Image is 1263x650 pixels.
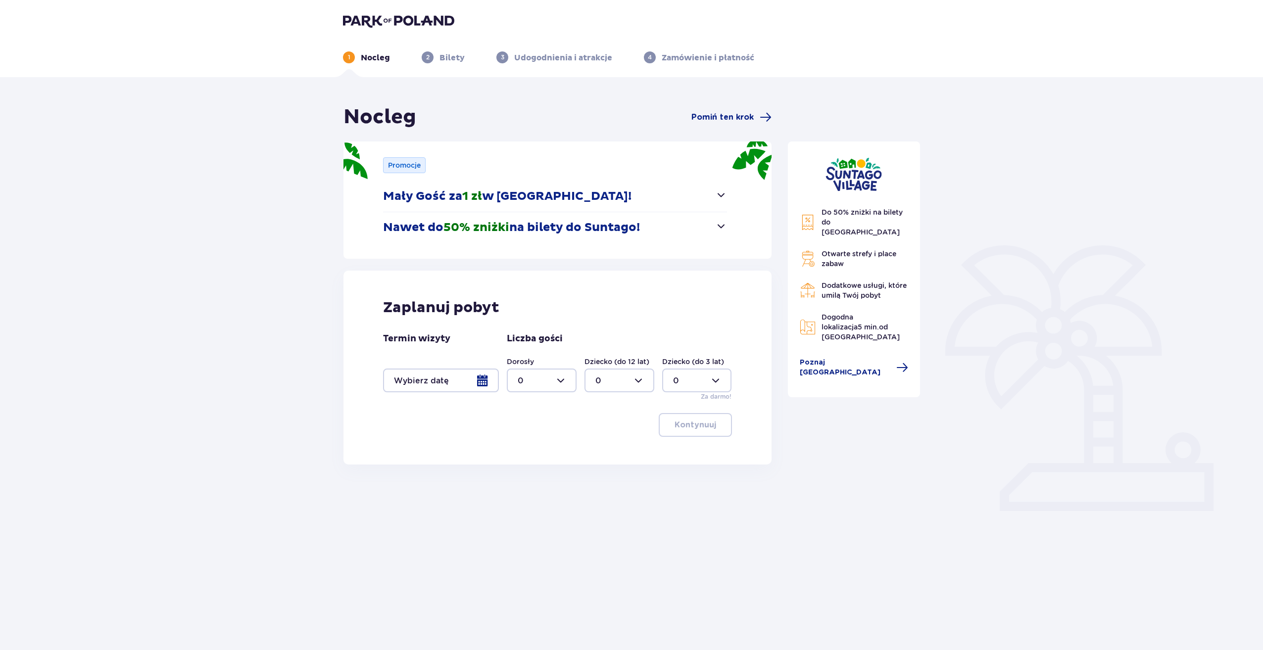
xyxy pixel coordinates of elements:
[822,208,903,236] span: Do 50% zniżki na bilety do [GEOGRAPHIC_DATA]
[800,319,816,335] img: Map Icon
[662,52,754,63] p: Zamówienie i płatność
[343,51,390,63] div: 1Nocleg
[462,189,482,204] span: 1 zł
[343,14,454,28] img: Park of Poland logo
[383,212,727,243] button: Nawet do50% zniżkina bilety do Suntago!
[648,53,652,62] p: 4
[822,281,907,299] span: Dodatkowe usługi, które umilą Twój pobyt
[662,357,724,367] label: Dziecko (do 3 lat)
[800,251,816,267] img: Grill Icon
[514,52,612,63] p: Udogodnienia i atrakcje
[383,189,631,204] p: Mały Gość za w [GEOGRAPHIC_DATA]!
[507,333,563,345] p: Liczba gości
[800,282,816,298] img: Restaurant Icon
[383,220,640,235] p: Nawet do na bilety do Suntago!
[439,52,465,63] p: Bilety
[348,53,350,62] p: 1
[507,357,534,367] label: Dorosły
[800,358,909,377] a: Poznaj [GEOGRAPHIC_DATA]
[383,333,450,345] p: Termin wizyty
[822,250,896,268] span: Otwarte strefy i place zabaw
[822,313,900,341] span: Dogodna lokalizacja od [GEOGRAPHIC_DATA]
[800,358,891,377] span: Poznaj [GEOGRAPHIC_DATA]
[501,53,504,62] p: 3
[691,112,754,123] span: Pomiń ten krok
[422,51,465,63] div: 2Bilety
[443,220,509,235] span: 50% zniżki
[426,53,430,62] p: 2
[496,51,612,63] div: 3Udogodnienia i atrakcje
[659,413,732,437] button: Kontynuuj
[383,181,727,212] button: Mały Gość za1 złw [GEOGRAPHIC_DATA]!
[858,323,879,331] span: 5 min.
[675,419,716,430] p: Kontynuuj
[388,160,421,170] p: Promocje
[800,214,816,231] img: Discount Icon
[691,111,772,123] a: Pomiń ten krok
[361,52,390,63] p: Nocleg
[644,51,754,63] div: 4Zamówienie i płatność
[383,298,499,317] p: Zaplanuj pobyt
[584,357,649,367] label: Dziecko (do 12 lat)
[701,392,731,401] p: Za darmo!
[826,157,882,191] img: Suntago Village
[343,105,416,130] h1: Nocleg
